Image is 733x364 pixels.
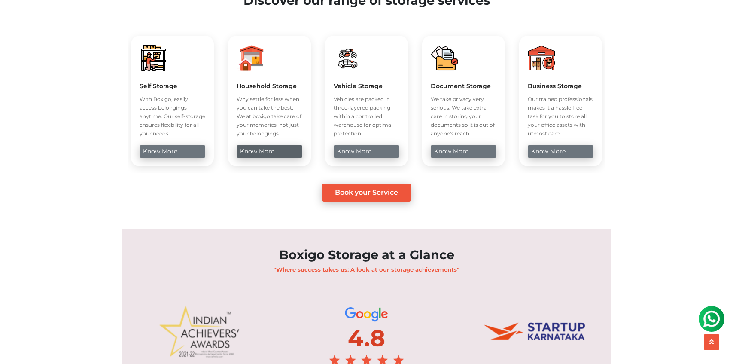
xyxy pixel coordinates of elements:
img: boxigo_packers_and_movers_huge_savings [334,44,361,72]
a: know more [431,145,496,158]
h5: Business Storage [528,82,593,90]
p: Vehicles are packed in three-layered packing within a controlled warehouse for optimal protection. [334,95,399,138]
img: boxigo_packers_and_movers_huge_savings [431,44,458,72]
p: With Boxigo, easily access belongings anytime. Our self-storage ensures flexibility for all your ... [140,95,205,138]
h5: Document Storage [431,82,496,90]
button: scroll up [704,334,719,350]
a: Book your Service [322,184,411,202]
h5: Self Storage [140,82,205,90]
h5: Household Storage [237,82,302,90]
a: know more [237,145,302,158]
b: "Where success takes us: A look at our storage achievements" [274,266,459,273]
p: We take privacy very serious. We take extra care in storing your documents so it is out of anyone... [431,95,496,138]
img: boxigo_packers_and_movers_huge_savings [140,44,167,72]
a: know more [528,145,593,158]
h5: Vehicle Storage [334,82,399,90]
p: Why settle for less when you can take the best. We at boxigo take care of your memories, not just... [237,95,302,138]
a: know more [334,145,399,158]
img: boxigo_packers_and_movers_huge_savings [237,44,264,72]
img: boxigo_packers_and_movers_huge_savings [528,44,555,72]
p: Our trained professionals makes it a hassle free task for you to store all your office assets wit... [528,95,593,138]
img: whatsapp-icon.svg [9,9,26,26]
h2: Boxigo Storage at a Glance [122,248,611,263]
a: know more [140,145,205,158]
